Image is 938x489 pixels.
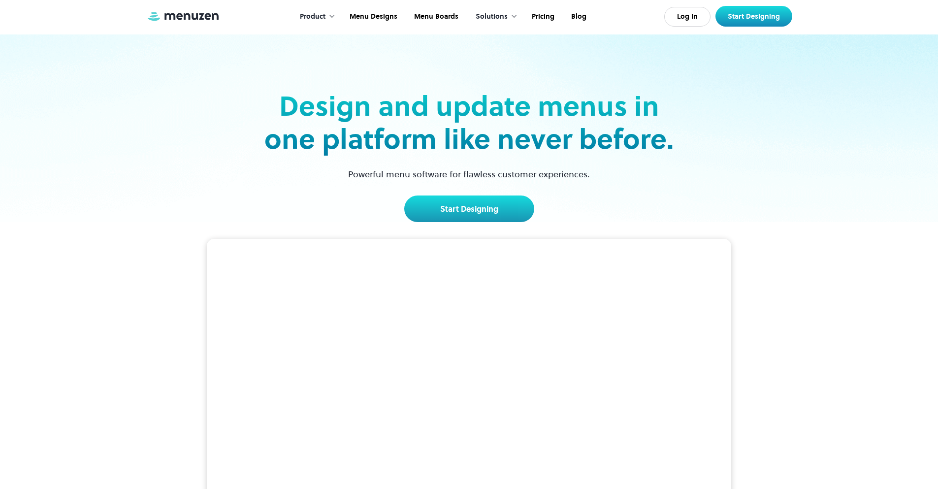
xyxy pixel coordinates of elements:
[562,1,594,32] a: Blog
[476,11,508,22] div: Solutions
[336,167,602,181] p: Powerful menu software for flawless customer experiences.
[261,90,677,156] h2: Design and update menus in one platform like never before.
[404,196,534,222] a: Start Designing
[522,1,562,32] a: Pricing
[466,1,522,32] div: Solutions
[715,6,792,27] a: Start Designing
[300,11,325,22] div: Product
[664,7,711,27] a: Log In
[340,1,405,32] a: Menu Designs
[290,1,340,32] div: Product
[405,1,466,32] a: Menu Boards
